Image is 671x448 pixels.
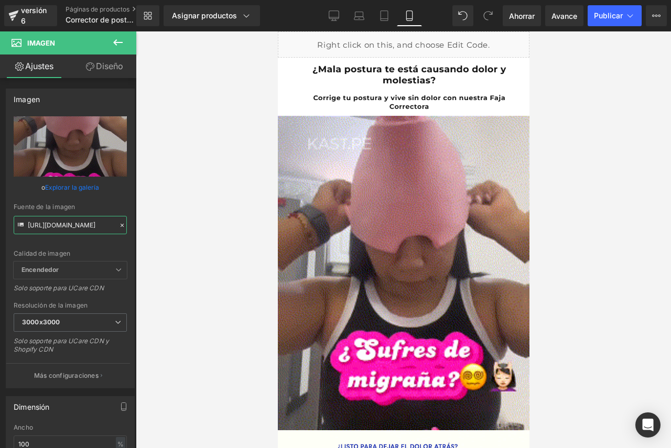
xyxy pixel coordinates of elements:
font: Diseño [96,61,123,71]
a: De oficina [321,5,347,26]
font: Páginas de productos [66,5,129,13]
font: Imagen [27,39,55,47]
font: versión 6 [21,6,47,25]
font: Publicar [594,11,623,20]
font: Solo soporte para UCare CDN [14,284,104,292]
font: Imagen [14,95,40,104]
div: Abrir Intercom Messenger [635,412,661,438]
font: Avance [551,12,577,20]
button: Más configuraciones [6,363,130,388]
a: versión 6 [4,5,57,26]
a: Tableta [372,5,397,26]
font: Calidad de imagen [14,249,70,257]
a: Páginas de productos [66,5,154,14]
font: Ajustes [25,61,53,71]
font: Más configuraciones [34,371,99,379]
font: Encendedor [21,266,59,274]
font: o [41,183,45,191]
font: Resolución de la imagen [14,301,88,309]
a: Computadora portátil [347,5,372,26]
button: Más [646,5,667,26]
font: Dimensión [14,402,50,411]
button: Publicar [588,5,642,26]
font: 3000x3000 [22,318,60,326]
font: % [117,440,124,448]
font: Explorar la galería [45,183,99,191]
button: Deshacer [452,5,473,26]
a: Diseño [70,54,138,78]
a: Avance [545,5,583,26]
font: Ancho [14,423,33,431]
input: Enlace [14,216,127,234]
font: Ahorrar [509,12,535,20]
a: Nueva Biblioteca [136,5,159,26]
button: Rehacer [478,5,499,26]
font: Corrector de postura [66,15,138,24]
font: Solo soporte para UCare CDN y Shopify CDN [14,337,109,353]
a: Móvil [397,5,422,26]
font: Fuente de la imagen [14,203,75,211]
font: Asignar productos [172,11,237,20]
